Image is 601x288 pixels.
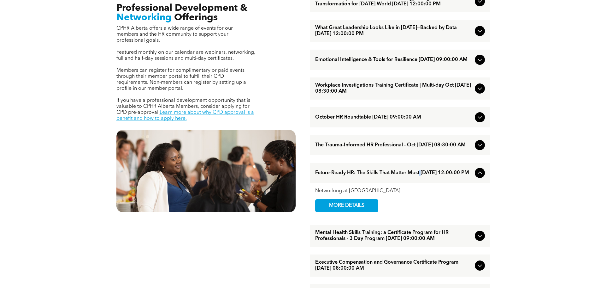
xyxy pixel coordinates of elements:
span: Professional Development & [116,3,247,13]
span: Executive Compensation and Governance Certificate Program [DATE] 08:00:00 AM [315,260,472,272]
span: Mental Health Skills Training: a Certificate Program for HR Professionals - 3 Day Program [DATE] ... [315,230,472,242]
span: CPHR Alberta offers a wide range of events for our members and the HR community to support your p... [116,26,233,43]
a: Learn more about why CPD approval is a benefit and how to apply here. [116,110,254,121]
span: Future-Ready HR: The Skills That Matter Most [DATE] 12:00:00 PM [315,170,472,176]
span: Networking [116,13,172,22]
span: If you have a professional development opportunity that is valuable to CPHR Alberta Members, cons... [116,98,250,115]
span: MORE DETAILS [322,199,372,212]
span: Workplace Investigations Training Certificate | Multi-day Oct [DATE] 08:30:00 AM [315,83,472,95]
div: Networking at [GEOGRAPHIC_DATA] [315,188,485,194]
span: Offerings [174,13,218,22]
span: The Trauma-Informed HR Professional - Oct [DATE] 08:30:00 AM [315,142,472,148]
span: Members can register for complimentary or paid events through their member portal to fulfill thei... [116,68,246,91]
span: What Great Leadership Looks Like in [DATE]—Backed by Data [DATE] 12:00:00 PM [315,25,472,37]
span: October HR Roundtable [DATE] 09:00:00 AM [315,114,472,120]
span: Featured monthly on our calendar are webinars, networking, full and half-day sessions and multi-d... [116,50,255,61]
a: MORE DETAILS [315,199,378,212]
span: Emotional Intelligence & Tools for Resilience [DATE] 09:00:00 AM [315,57,472,63]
